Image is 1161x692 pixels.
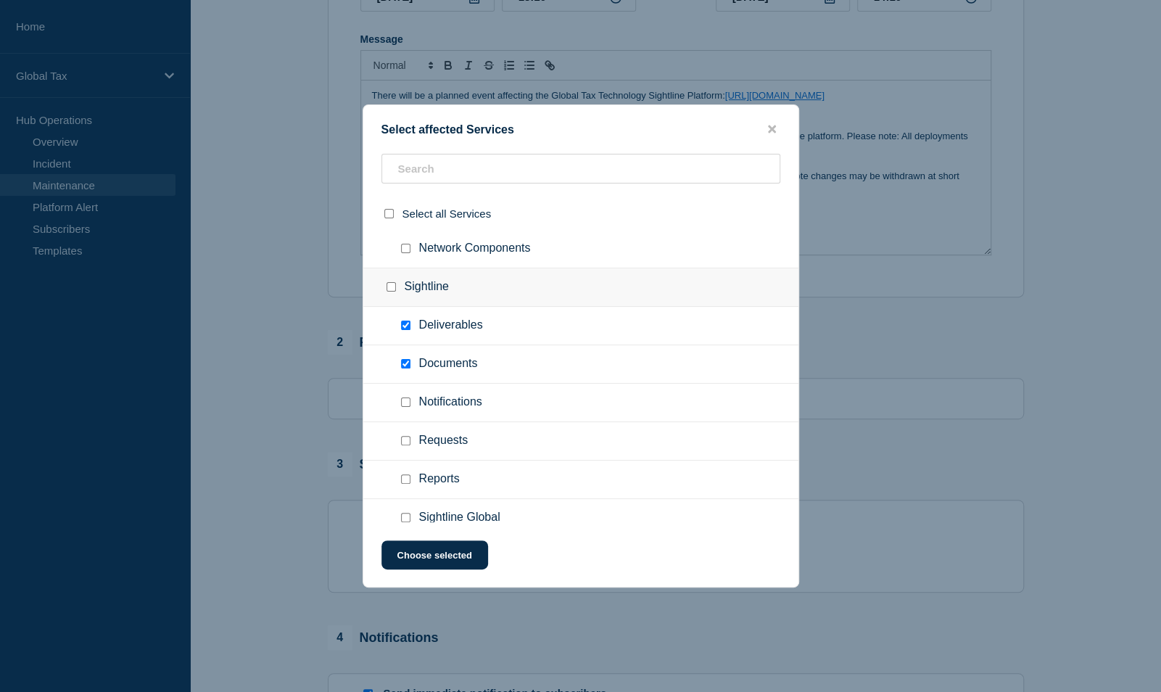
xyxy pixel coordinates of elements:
input: Notifications checkbox [401,398,410,407]
input: Deliverables checkbox [401,321,410,330]
input: Search [381,154,780,184]
button: Choose selected [381,540,488,569]
button: close button [764,123,780,136]
div: Sightline [363,268,798,307]
span: Notifications [419,395,482,410]
span: Network Components [419,242,531,256]
input: Documents checkbox [401,359,410,368]
input: Sightline Global checkbox [401,513,410,522]
div: Select affected Services [363,123,798,136]
span: Sightline Global [419,511,500,525]
input: Network Components checkbox [401,244,410,253]
input: Requests checkbox [401,436,410,445]
input: Sightline checkbox [387,282,396,292]
span: Documents [419,357,478,371]
span: Requests [419,434,468,448]
span: Reports [419,472,460,487]
input: select all checkbox [384,209,394,218]
span: Deliverables [419,318,483,333]
input: Reports checkbox [401,474,410,484]
span: Select all Services [402,207,492,220]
